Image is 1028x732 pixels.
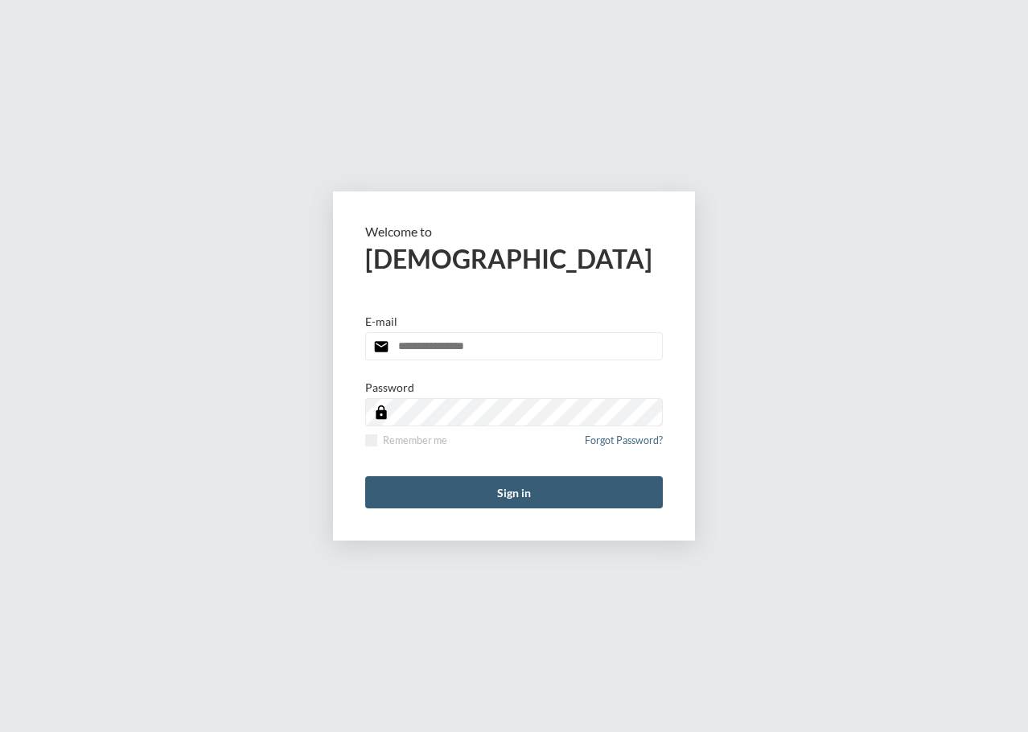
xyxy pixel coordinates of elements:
[365,476,663,508] button: Sign in
[365,243,663,274] h2: [DEMOGRAPHIC_DATA]
[585,434,663,456] a: Forgot Password?
[365,434,447,446] label: Remember me
[365,380,414,394] p: Password
[365,315,397,328] p: E-mail
[365,224,663,239] p: Welcome to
